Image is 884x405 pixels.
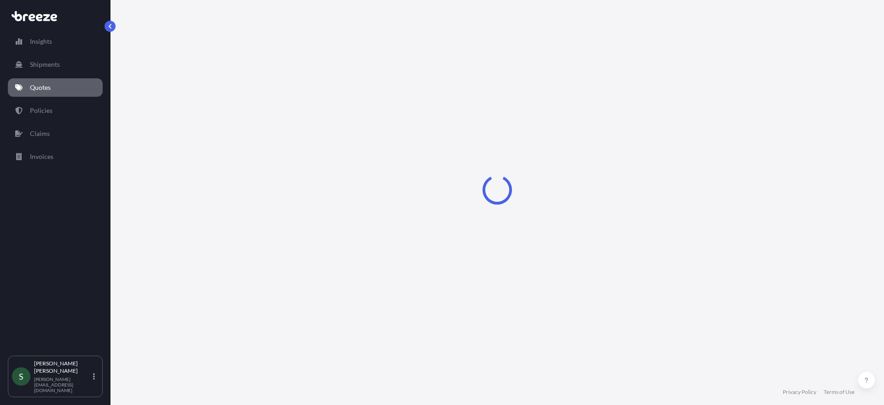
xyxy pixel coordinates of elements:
[30,152,53,161] p: Invoices
[19,372,23,381] span: S
[8,101,103,120] a: Policies
[30,37,52,46] p: Insights
[30,60,60,69] p: Shipments
[8,124,103,143] a: Claims
[8,32,103,51] a: Insights
[8,78,103,97] a: Quotes
[8,55,103,74] a: Shipments
[824,388,855,396] a: Terms of Use
[30,129,50,138] p: Claims
[34,360,91,375] p: [PERSON_NAME] [PERSON_NAME]
[783,388,816,396] a: Privacy Policy
[30,106,52,115] p: Policies
[34,376,91,393] p: [PERSON_NAME][EMAIL_ADDRESS][DOMAIN_NAME]
[30,83,51,92] p: Quotes
[8,147,103,166] a: Invoices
